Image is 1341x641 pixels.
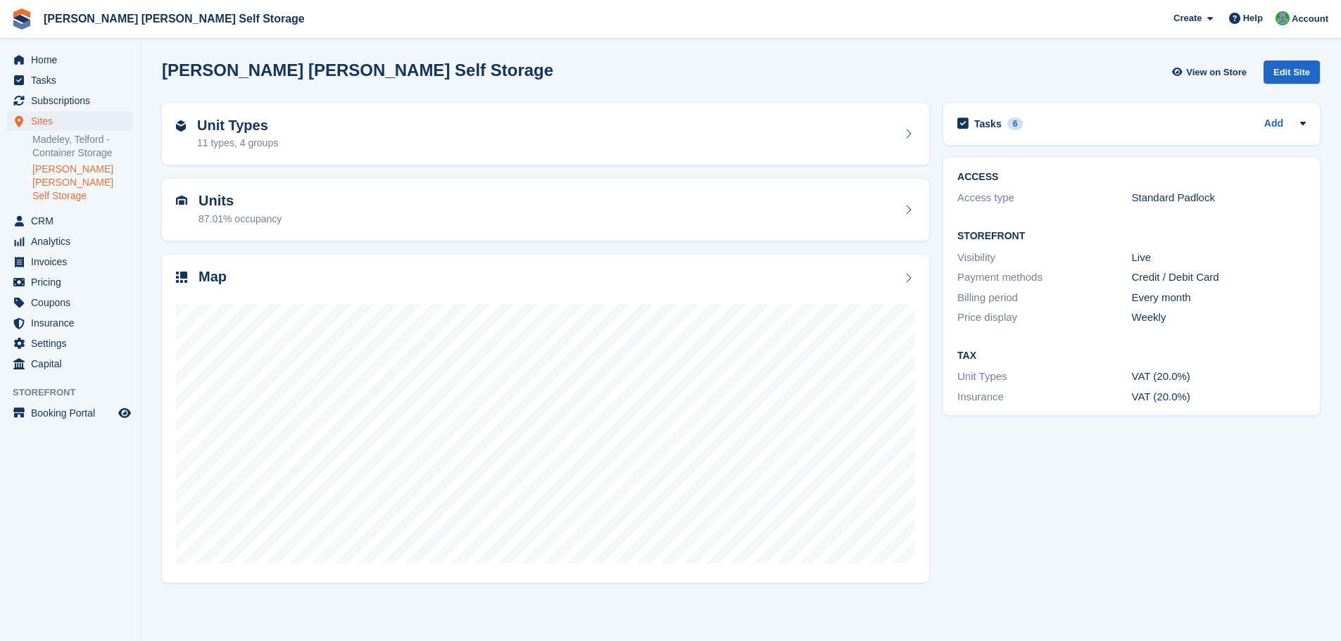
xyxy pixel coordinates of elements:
[1186,65,1247,80] span: View on Store
[1170,61,1252,84] a: View on Store
[176,272,187,283] img: map-icn-33ee37083ee616e46c38cad1a60f524a97daa1e2b2c8c0bc3eb3415660979fc1.svg
[974,118,1002,130] h2: Tasks
[7,354,133,374] a: menu
[957,290,1131,306] div: Billing period
[7,111,133,131] a: menu
[199,269,227,285] h2: Map
[1276,11,1290,25] img: Tom Spickernell
[31,293,115,312] span: Coupons
[957,190,1131,206] div: Access type
[1264,116,1283,132] a: Add
[957,250,1131,266] div: Visibility
[162,103,929,165] a: Unit Types 11 types, 4 groups
[7,70,133,90] a: menu
[1173,11,1202,25] span: Create
[7,50,133,70] a: menu
[31,111,115,131] span: Sites
[162,179,929,241] a: Units 87.01% occupancy
[1132,310,1306,326] div: Weekly
[1007,118,1024,130] div: 6
[31,313,115,333] span: Insurance
[116,405,133,421] a: Preview store
[7,313,133,333] a: menu
[31,70,115,90] span: Tasks
[957,269,1131,286] div: Payment methods
[7,231,133,251] a: menu
[1132,269,1306,286] div: Credit / Debit Card
[1292,12,1328,26] span: Account
[1132,250,1306,266] div: Live
[7,91,133,110] a: menu
[957,389,1131,405] div: Insurance
[957,172,1306,183] h2: ACCESS
[31,50,115,70] span: Home
[1132,190,1306,206] div: Standard Padlock
[957,350,1306,362] h2: Tax
[7,252,133,272] a: menu
[1264,61,1320,89] a: Edit Site
[31,334,115,353] span: Settings
[1243,11,1263,25] span: Help
[197,118,278,134] h2: Unit Types
[199,193,282,209] h2: Units
[7,334,133,353] a: menu
[1132,369,1306,385] div: VAT (20.0%)
[957,231,1306,242] h2: Storefront
[31,91,115,110] span: Subscriptions
[13,386,140,400] span: Storefront
[31,211,115,231] span: CRM
[31,272,115,292] span: Pricing
[11,8,32,30] img: stora-icon-8386f47178a22dfd0bd8f6a31ec36ba5ce8667c1dd55bd0f319d3a0aa187defe.svg
[199,212,282,227] div: 87.01% occupancy
[197,136,278,151] div: 11 types, 4 groups
[1132,389,1306,405] div: VAT (20.0%)
[7,403,133,423] a: menu
[31,231,115,251] span: Analytics
[957,369,1131,385] div: Unit Types
[31,252,115,272] span: Invoices
[7,272,133,292] a: menu
[32,133,133,160] a: Madeley, Telford - Container Storage
[1132,290,1306,306] div: Every month
[31,403,115,423] span: Booking Portal
[32,163,133,203] a: [PERSON_NAME] [PERSON_NAME] Self Storage
[162,61,553,80] h2: [PERSON_NAME] [PERSON_NAME] Self Storage
[176,196,187,205] img: unit-icn-7be61d7bf1b0ce9d3e12c5938cc71ed9869f7b940bace4675aadf7bd6d80202e.svg
[31,354,115,374] span: Capital
[38,7,310,30] a: [PERSON_NAME] [PERSON_NAME] Self Storage
[1264,61,1320,84] div: Edit Site
[7,211,133,231] a: menu
[162,255,929,583] a: Map
[176,120,186,132] img: unit-type-icn-2b2737a686de81e16bb02015468b77c625bbabd49415b5ef34ead5e3b44a266d.svg
[957,310,1131,326] div: Price display
[7,293,133,312] a: menu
